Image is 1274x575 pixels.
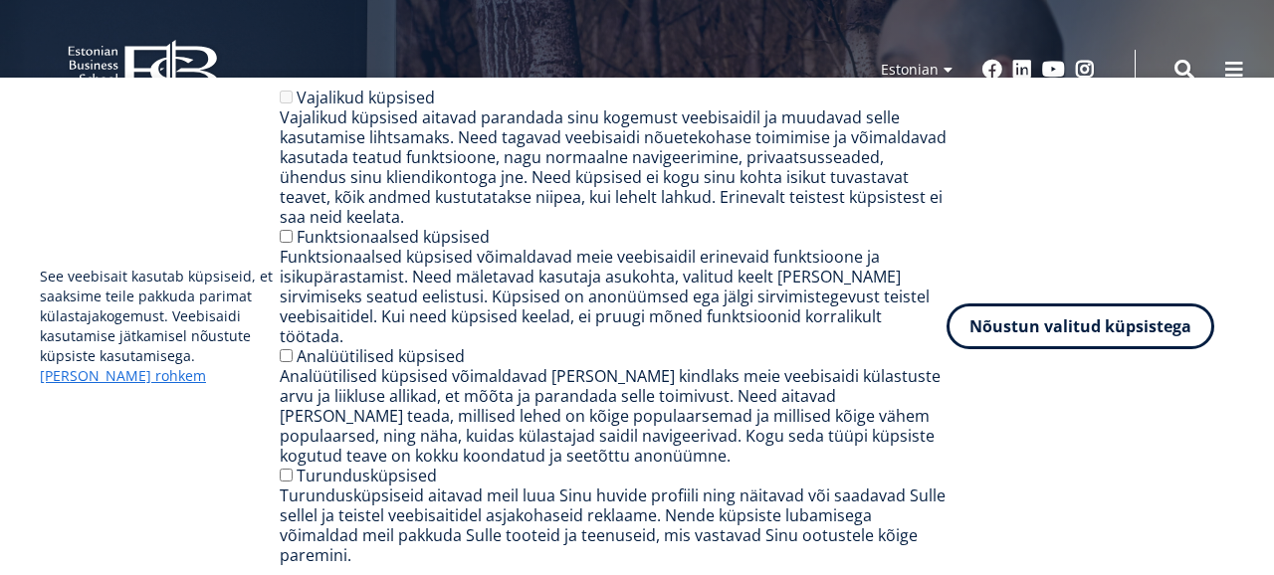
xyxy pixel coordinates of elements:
[947,303,1214,349] button: Nõustun valitud küpsistega
[297,465,437,486] label: Turundusküpsised
[297,345,465,367] label: Analüütilised küpsised
[297,226,490,248] label: Funktsionaalsed küpsised
[1042,60,1065,80] a: Youtube
[280,366,947,466] div: Analüütilised küpsised võimaldavad [PERSON_NAME] kindlaks meie veebisaidi külastuste arvu ja liik...
[297,87,435,108] label: Vajalikud küpsised
[280,485,947,565] div: Turundusküpsiseid aitavad meil luua Sinu huvide profiili ning näitavad või saadavad Sulle sellel ...
[280,247,947,346] div: Funktsionaalsed küpsised võimaldavad meie veebisaidil erinevaid funktsioone ja isikupärastamist. ...
[40,366,206,386] a: [PERSON_NAME] rohkem
[40,267,280,386] p: See veebisait kasutab küpsiseid, et saaksime teile pakkuda parimat külastajakogemust. Veebisaidi ...
[982,60,1002,80] a: Facebook
[1075,60,1095,80] a: Instagram
[1012,60,1032,80] a: Linkedin
[280,107,947,227] div: Vajalikud küpsised aitavad parandada sinu kogemust veebisaidil ja muudavad selle kasutamise lihts...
